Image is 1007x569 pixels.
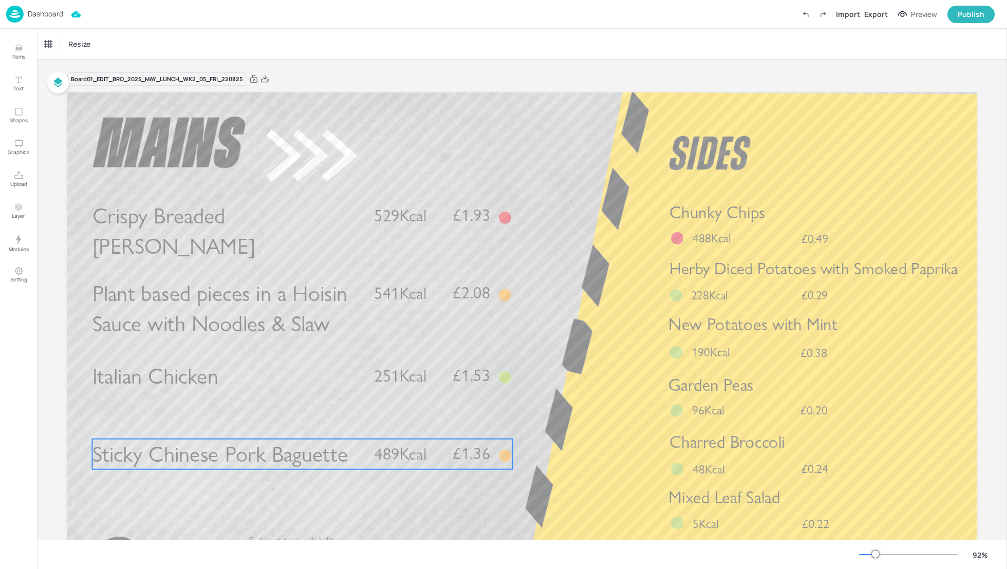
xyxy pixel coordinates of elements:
[801,290,828,301] span: £0.29
[801,463,829,475] span: £0.24
[692,403,724,418] span: 96Kcal
[374,444,426,464] span: 489Kcal
[864,9,888,20] div: Export
[693,516,719,532] span: 5Kcal
[374,206,426,226] span: 529Kcal
[66,39,92,49] span: Resize
[800,347,828,359] span: £0.38
[453,367,490,384] span: £1.53
[669,202,765,223] span: Chunky Chips
[802,518,829,530] span: £0.22
[92,441,348,467] span: Sticky Chinese Pork Baguette
[28,10,63,17] p: Dashboard
[892,7,943,22] button: Preview
[836,9,860,20] div: Import
[374,366,426,386] span: 251Kcal
[968,549,993,560] div: 92 %
[958,9,984,20] div: Publish
[947,6,995,23] button: Publish
[668,487,780,507] span: Mixed Leaf Salad
[800,404,828,416] span: £0.20
[669,432,785,452] span: Charred Broccoli
[693,461,725,477] span: 48Kcal
[691,288,728,302] span: 228Kcal
[453,207,490,224] span: £1.93
[814,6,832,23] label: Redo (Ctrl + Y)
[374,283,426,304] span: 541Kcal
[668,375,753,395] span: Garden Peas
[92,363,218,389] span: Italian Chicken
[92,280,348,337] span: Plant based pieces in a Hoisin Sauce with Noodles & Slaw
[453,445,490,462] span: £1.36
[911,9,937,20] div: Preview
[6,6,24,23] img: logo-86c26b7e.jpg
[668,314,837,335] span: New Potatoes with Mint
[92,203,255,260] span: Crispy Breaded [PERSON_NAME]
[453,285,490,301] span: £2.08
[693,231,731,246] span: 488Kcal
[669,258,958,278] span: Herby Diced Potatoes with Smoked Paprika
[797,6,814,23] label: Undo (Ctrl + Z)
[801,232,829,244] span: £0.49
[692,345,730,360] span: 190Kcal
[67,72,246,86] div: Board 01_EDIT_BRO_2025_MAY_LUNCH_WK2_05_FRI_220825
